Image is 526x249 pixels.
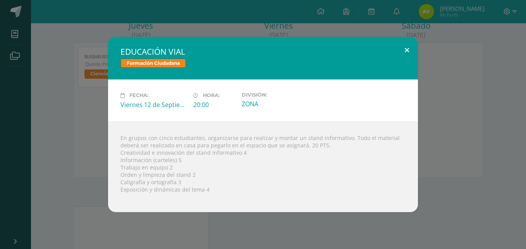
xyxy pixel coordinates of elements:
[396,37,418,63] button: Close (Esc)
[120,100,187,109] div: Viernes 12 de Septiembre
[242,92,308,98] label: División:
[120,59,186,68] span: Formación Ciudadana
[108,121,418,212] div: En grupos con cinco estudiantes, organizarse para realizar y montar un stand informativo. Todo el...
[203,93,220,99] span: Hora:
[242,100,308,108] div: ZONA
[193,100,235,109] div: 20:00
[129,93,148,99] span: Fecha:
[120,46,406,57] h2: EDUCACIÓN VIAL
